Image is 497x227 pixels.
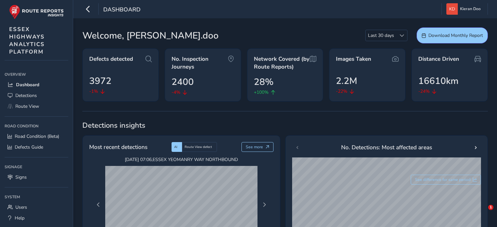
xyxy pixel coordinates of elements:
span: 2400 [172,75,194,89]
span: 2.2M [336,74,357,88]
span: No. Detections: Most affected areas [341,143,432,152]
span: Download Monthly Report [428,32,483,39]
span: 1 [488,205,493,210]
button: Kieran Doo [446,3,483,15]
span: 3972 [89,74,111,88]
span: Last 30 days [366,30,396,41]
span: Route View [15,103,39,109]
div: Road Condition [5,121,68,131]
div: System [5,192,68,202]
span: See more [246,144,263,150]
span: Defects Guide [15,144,43,150]
span: -1% [89,88,98,95]
span: Help [15,215,25,221]
span: Dashboard [16,82,39,88]
span: Dashboard [103,6,141,15]
div: AI [172,142,182,152]
a: Signs [5,172,68,183]
a: Detections [5,90,68,101]
span: 16610km [418,74,458,88]
span: Signs [15,174,27,180]
span: +100% [254,89,269,96]
span: Road Condition (Beta) [15,133,59,139]
span: Users [15,204,27,210]
span: [DATE] 07:06 , ESSEX YEOMANRY WAY NORTHBOUND [105,156,257,163]
span: Route View defect [185,145,212,149]
span: Detections [15,92,37,99]
a: Route View [5,101,68,112]
span: Kieran Doo [460,3,481,15]
a: Dashboard [5,79,68,90]
button: See difference for same period [411,175,481,185]
button: See more [241,142,274,152]
button: Next Page [260,200,269,209]
a: Help [5,213,68,223]
a: Defects Guide [5,142,68,153]
img: rr logo [9,5,64,19]
span: 28% [254,75,273,89]
span: See difference for same period [415,177,471,182]
span: ESSEX HIGHWAYS ANALYTICS PLATFORM [9,25,45,56]
button: Previous Page [94,200,103,209]
iframe: Intercom live chat [475,205,490,220]
a: Road Condition (Beta) [5,131,68,142]
span: Most recent detections [89,143,147,151]
span: Defects detected [89,55,133,63]
span: No. Inspection Journeys [172,55,228,71]
button: Download Monthly Report [417,27,488,43]
span: AI [174,145,177,149]
span: -4% [172,89,180,96]
a: Users [5,202,68,213]
span: Images Taken [336,55,371,63]
span: -22% [336,88,347,95]
div: Route View defect [182,142,217,152]
div: Overview [5,70,68,79]
span: Detections insights [82,121,488,130]
span: -24% [418,88,430,95]
span: Welcome, [PERSON_NAME].doo [82,29,219,42]
span: Network Covered (by Route Reports) [254,55,310,71]
img: diamond-layout [446,3,458,15]
div: Signage [5,162,68,172]
span: Distance Driven [418,55,459,63]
